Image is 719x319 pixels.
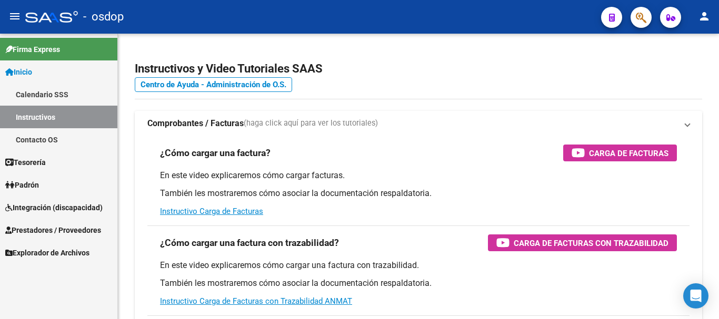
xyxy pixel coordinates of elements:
[5,224,101,236] span: Prestadores / Proveedores
[83,5,124,28] span: - osdop
[5,44,60,55] span: Firma Express
[135,111,702,136] mat-expansion-panel-header: Comprobantes / Facturas(haga click aquí para ver los tutoriales)
[160,170,677,181] p: En este video explicaremos cómo cargar facturas.
[160,260,677,271] p: En este video explicaremos cómo cargar una factura con trazabilidad.
[160,207,263,216] a: Instructivo Carga de Facturas
[160,296,352,306] a: Instructivo Carga de Facturas con Trazabilidad ANMAT
[8,10,21,23] mat-icon: menu
[147,118,244,129] strong: Comprobantes / Facturas
[5,202,103,213] span: Integración (discapacidad)
[5,247,89,259] span: Explorador de Archivos
[135,77,292,92] a: Centro de Ayuda - Administración de O.S.
[135,59,702,79] h2: Instructivos y Video Tutoriales SAAS
[683,283,708,308] div: Open Intercom Messenger
[160,188,677,199] p: También les mostraremos cómo asociar la documentación respaldatoria.
[488,234,677,251] button: Carga de Facturas con Trazabilidad
[563,145,677,161] button: Carga de Facturas
[5,66,32,78] span: Inicio
[160,146,271,160] h3: ¿Cómo cargar una factura?
[698,10,711,23] mat-icon: person
[5,179,39,191] span: Padrón
[514,236,668,250] span: Carga de Facturas con Trazabilidad
[160,277,677,289] p: También les mostraremos cómo asociar la documentación respaldatoria.
[589,147,668,160] span: Carga de Facturas
[5,157,46,168] span: Tesorería
[244,118,378,129] span: (haga click aquí para ver los tutoriales)
[160,235,339,250] h3: ¿Cómo cargar una factura con trazabilidad?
